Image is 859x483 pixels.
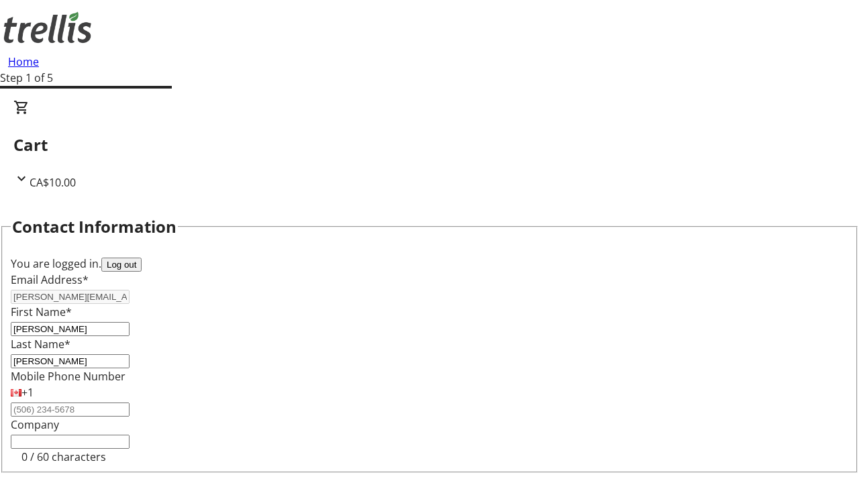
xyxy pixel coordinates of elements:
label: Email Address* [11,272,89,287]
label: First Name* [11,305,72,319]
h2: Cart [13,133,846,157]
input: (506) 234-5678 [11,402,130,417]
label: Company [11,417,59,432]
div: CartCA$10.00 [13,99,846,191]
div: You are logged in. [11,256,848,272]
button: Log out [101,258,142,272]
tr-character-limit: 0 / 60 characters [21,449,106,464]
label: Last Name* [11,337,70,352]
span: CA$10.00 [30,175,76,190]
label: Mobile Phone Number [11,369,125,384]
h2: Contact Information [12,215,176,239]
